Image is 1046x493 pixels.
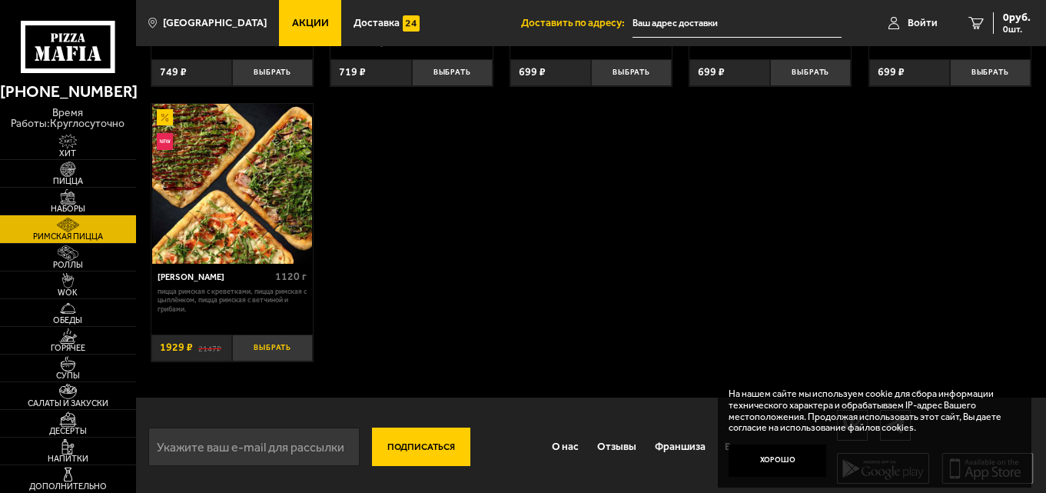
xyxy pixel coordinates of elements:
[908,18,938,28] span: Войти
[151,104,313,264] a: АкционныйНовинкаМама Миа
[152,104,312,264] img: Мама Миа
[163,18,267,28] span: [GEOGRAPHIC_DATA]
[521,18,633,28] span: Доставить по адресу:
[148,428,360,466] input: Укажите ваш e-mail для рассылки
[198,342,221,353] s: 2147 ₽
[158,272,272,283] div: [PERSON_NAME]
[542,429,587,465] a: О нас
[588,429,646,465] a: Отзывы
[646,429,715,465] a: Франшиза
[292,18,329,28] span: Акции
[339,67,366,78] span: 719 ₽
[1003,25,1031,34] span: 0 шт.
[950,59,1031,86] button: Выбрать
[157,109,173,125] img: Акционный
[372,428,470,466] button: Подписаться
[158,287,307,313] p: Пицца Римская с креветками, Пицца Римская с цыплёнком, Пицца Римская с ветчиной и грибами.
[232,59,313,86] button: Выбрать
[633,9,842,38] input: Ваш адрес доставки
[716,429,780,465] a: Вакансии
[729,445,827,478] button: Хорошо
[232,335,313,361] button: Выбрать
[591,59,672,86] button: Выбрать
[878,67,905,78] span: 699 ₽
[160,67,187,78] span: 749 ₽
[698,67,725,78] span: 699 ₽
[354,18,400,28] span: Доставка
[412,59,493,86] button: Выбрать
[1003,12,1031,23] span: 0 руб.
[275,270,307,283] span: 1120 г
[519,67,546,78] span: 699 ₽
[770,59,851,86] button: Выбрать
[160,342,193,353] span: 1929 ₽
[403,15,419,32] img: 15daf4d41897b9f0e9f617042186c801.svg
[157,133,173,149] img: Новинка
[729,388,1011,434] p: На нашем сайте мы используем cookie для сбора информации технического характера и обрабатываем IP...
